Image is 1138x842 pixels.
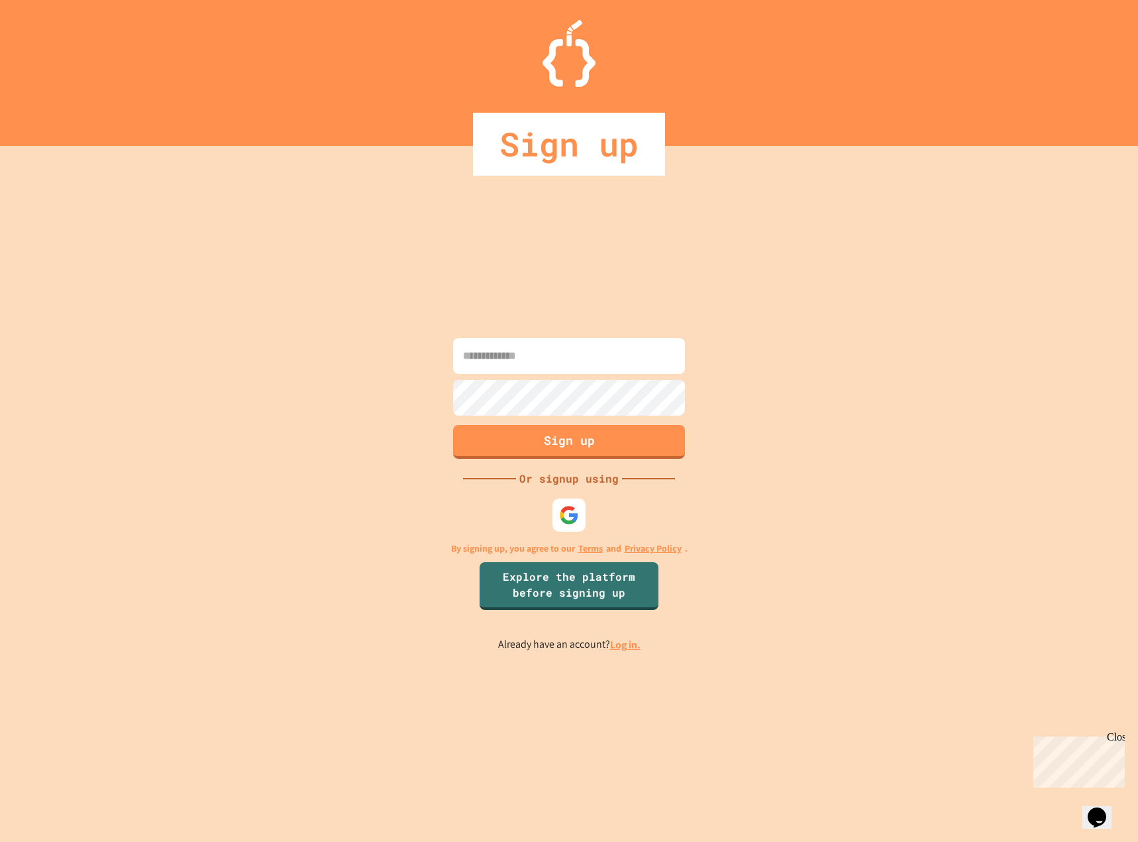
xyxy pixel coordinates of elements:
a: Log in. [610,638,641,652]
p: Already have an account? [498,636,641,653]
div: Sign up [473,113,665,176]
a: Explore the platform before signing up [480,562,658,610]
img: google-icon.svg [559,505,579,525]
a: Terms [578,542,603,556]
p: By signing up, you agree to our and . [451,542,688,556]
div: Or signup using [516,471,622,487]
button: Sign up [453,425,685,459]
a: Privacy Policy [625,542,682,556]
div: Chat with us now!Close [5,5,91,84]
iframe: chat widget [1028,731,1125,788]
img: Logo.svg [543,20,595,87]
iframe: chat widget [1082,789,1125,829]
